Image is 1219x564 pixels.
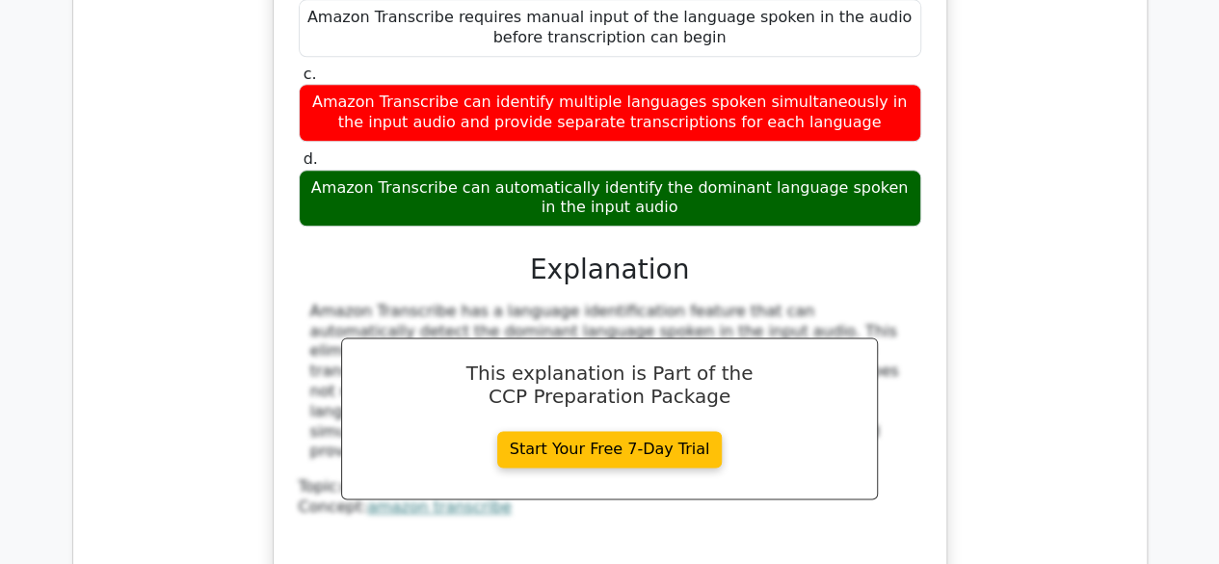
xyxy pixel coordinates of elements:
[304,65,317,83] span: c.
[310,254,910,286] h3: Explanation
[299,170,921,228] div: Amazon Transcribe can automatically identify the dominant language spoken in the input audio
[299,84,921,142] div: Amazon Transcribe can identify multiple languages spoken simultaneously in the input audio and pr...
[299,477,921,497] div: Topic:
[304,149,318,168] span: d.
[497,431,723,468] a: Start Your Free 7-Day Trial
[310,302,910,462] div: Amazon Transcribe has a language identification feature that can automatically detect the dominan...
[299,497,921,518] div: Concept:
[367,497,512,516] a: amazon transcribe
